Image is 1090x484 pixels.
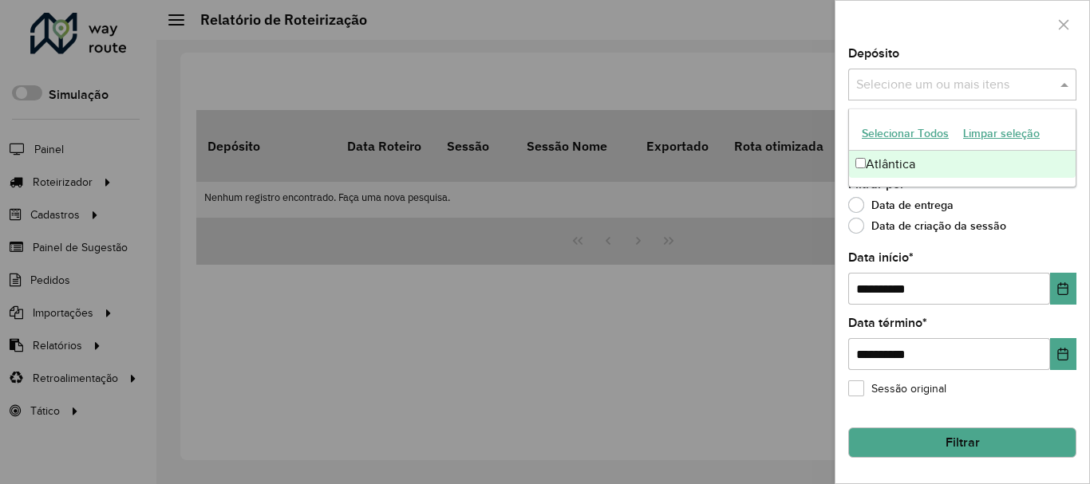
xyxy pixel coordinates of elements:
button: Filtrar [848,427,1076,458]
label: Sessão original [848,380,946,397]
label: Data de criação da sessão [848,218,1006,234]
div: Atlântica [849,151,1076,178]
label: Data de entrega [848,197,954,213]
button: Choose Date [1050,338,1076,370]
label: Depósito [848,44,899,63]
ng-dropdown-panel: Options list [848,108,1076,187]
button: Limpar seleção [956,121,1047,146]
label: Data término [848,313,927,333]
button: Selecionar Todos [855,121,956,146]
label: Data início [848,248,914,267]
button: Choose Date [1050,273,1076,305]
